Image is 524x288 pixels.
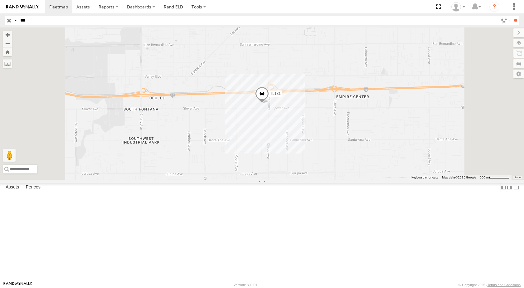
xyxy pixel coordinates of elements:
label: Fences [23,183,44,192]
label: Search Filter Options [498,16,512,25]
span: TL181 [270,91,281,96]
label: Dock Summary Table to the Right [507,183,513,192]
i: ? [489,2,499,12]
button: Zoom out [3,39,12,48]
label: Measure [3,59,12,68]
a: Visit our Website [3,282,32,288]
label: Hide Summary Table [513,183,519,192]
label: Search Query [13,16,18,25]
label: Map Settings [513,70,524,78]
button: Drag Pegman onto the map to open Street View [3,149,16,162]
span: 500 m [480,176,489,179]
label: Assets [2,183,22,192]
button: Zoom Home [3,48,12,56]
div: Version: 309.01 [234,283,257,287]
a: Terms and Conditions [488,283,521,287]
button: Zoom in [3,31,12,39]
img: rand-logo.svg [6,5,39,9]
a: Terms (opens in new tab) [515,176,521,178]
label: Dock Summary Table to the Left [500,183,507,192]
div: © Copyright 2025 - [458,283,521,287]
button: Map Scale: 500 m per 63 pixels [478,175,512,180]
span: Map data ©2025 Google [442,176,476,179]
div: Monica Verdugo [449,2,467,12]
button: Keyboard shortcuts [411,175,438,180]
